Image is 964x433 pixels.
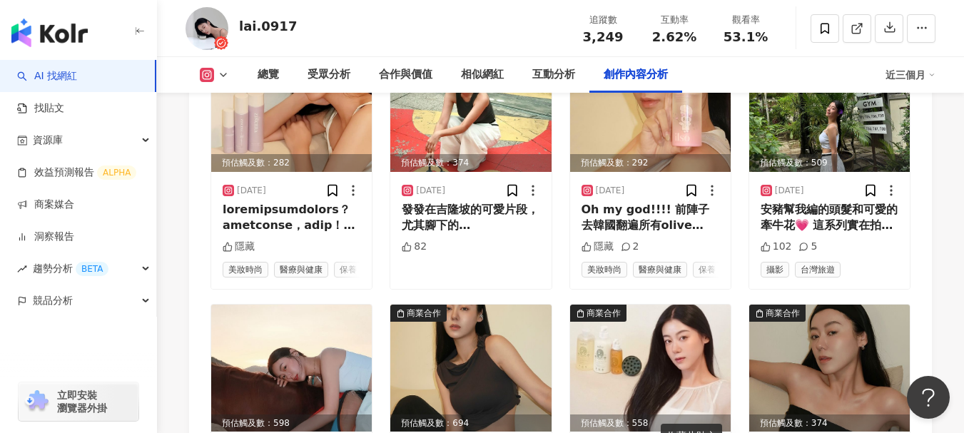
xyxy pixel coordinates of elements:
[17,69,77,83] a: searchAI 找網紅
[390,45,551,172] img: post-image
[749,414,910,432] div: 預估觸及數：374
[652,30,696,44] span: 2.62%
[416,185,445,197] div: [DATE]
[33,253,108,285] span: 趨勢分析
[647,13,701,27] div: 互動率
[274,262,328,277] span: 醫療與健康
[570,414,731,432] div: 預估觸及數：558
[749,305,910,432] img: post-image
[766,306,800,320] div: 商業合作
[23,390,51,413] img: chrome extension
[582,202,719,234] div: Oh my god!!!! 前陣子去韓國翻遍所有olive young都因為全被掃空而買不到的 @ilso_tw 粉刺導出和去黑頭鏟!!! 直到回來後來還心心念念上網購買，沒想到現在居然收到合作...
[186,7,228,50] img: KOL Avatar
[570,305,731,432] img: post-image
[76,262,108,276] div: BETA
[211,305,372,432] img: post-image
[749,305,910,432] div: post-image商業合作預估觸及數：374
[33,285,73,317] span: 競品分析
[237,185,266,197] div: [DATE]
[390,414,551,432] div: 預估觸及數：694
[239,17,297,35] div: lai.0917
[587,306,621,320] div: 商業合作
[390,45,551,172] div: post-image預估觸及數：374
[223,262,268,277] span: 美妝時尚
[761,202,898,234] div: 安豬幫我編的頭髮和可愛的牽牛花💗 這系列實在拍太多美照每張都好喜歡🥹✨ Bra top @cloud_inc_tw
[532,66,575,83] div: 互動分析
[17,264,27,274] span: rise
[583,29,624,44] span: 3,249
[761,262,789,277] span: 攝影
[798,240,817,254] div: 5
[390,154,551,172] div: 預估觸及數：374
[390,305,551,432] div: post-image商業合作預估觸及數：694
[907,376,950,419] iframe: Help Scout Beacon - Open
[724,30,768,44] span: 53.1%
[570,154,731,172] div: 預估觸及數：292
[17,165,136,180] a: 效益預測報告ALPHA
[19,382,138,421] a: chrome extension立即安裝 瀏覽器外掛
[749,45,910,172] img: post-image
[33,124,63,156] span: 資源庫
[17,198,74,212] a: 商案媒合
[461,66,504,83] div: 相似網紅
[390,305,551,432] img: post-image
[223,202,360,234] div: loremipsumdolors？ ametconse，adip！ eli @seddoei_temp incididunt🤩 utlaboreetdo📝 magnaaliquaenim，adm...
[570,45,731,172] img: post-image
[749,45,910,172] div: post-image預估觸及數：509
[596,185,625,197] div: [DATE]
[719,13,773,27] div: 觀看率
[407,306,441,320] div: 商業合作
[795,262,841,277] span: 台灣旅遊
[621,240,639,254] div: 2
[633,262,687,277] span: 醫療與健康
[775,185,804,197] div: [DATE]
[57,389,107,414] span: 立即安裝 瀏覽器外掛
[570,305,731,432] div: post-image商業合作預估觸及數：558
[11,19,88,47] img: logo
[211,45,372,172] img: post-image
[402,240,427,254] div: 82
[308,66,350,83] div: 受眾分析
[17,230,74,244] a: 洞察報告
[761,240,792,254] div: 102
[402,202,539,234] div: 發發在吉隆坡的可愛片段，尤其腳下的[PERSON_NAME]🍟🤩那天是難得的自由時間，穿著炭灰色的雲朵衣在[GEOGRAPHIC_DATA]悠哉的逛街，身心都很素希😌 Bra Top： @clo...
[211,154,372,172] div: 預估觸及數：282
[604,66,668,83] div: 創作內容分析
[582,240,614,254] div: 隱藏
[576,13,630,27] div: 追蹤數
[379,66,432,83] div: 合作與價值
[886,63,935,86] div: 近三個月
[258,66,279,83] div: 總覽
[570,45,731,172] div: post-image商業合作預估觸及數：292
[211,305,372,432] div: post-image預估觸及數：598
[223,240,255,254] div: 隱藏
[582,262,627,277] span: 美妝時尚
[334,262,362,277] span: 保養
[211,414,372,432] div: 預估觸及數：598
[17,101,64,116] a: 找貼文
[211,45,372,172] div: post-image商業合作預估觸及數：282
[749,154,910,172] div: 預估觸及數：509
[693,262,721,277] span: 保養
